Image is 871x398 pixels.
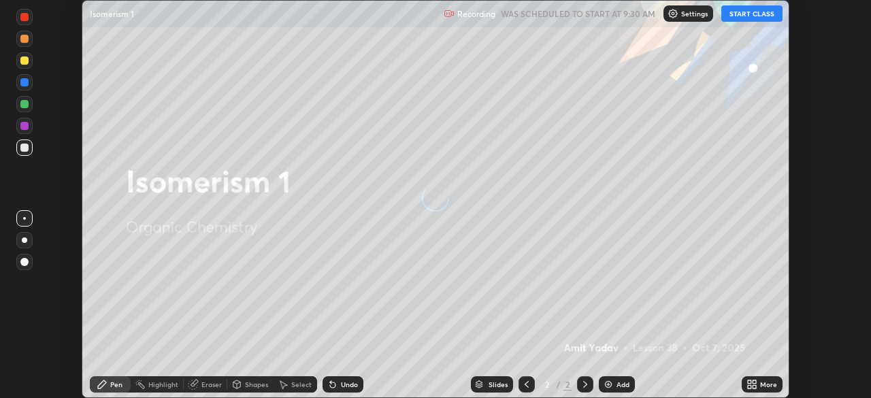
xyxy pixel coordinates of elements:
div: 2 [563,378,572,391]
button: START CLASS [721,5,783,22]
div: Add [617,381,629,388]
p: Recording [457,9,495,19]
div: Shapes [245,381,268,388]
div: Undo [341,381,358,388]
div: Select [291,381,312,388]
div: Eraser [201,381,222,388]
p: Settings [681,10,708,17]
div: 2 [540,380,554,388]
h5: WAS SCHEDULED TO START AT 9:30 AM [501,7,655,20]
img: add-slide-button [603,379,614,390]
div: Pen [110,381,122,388]
p: Isomerism 1 [90,8,134,19]
img: class-settings-icons [668,8,678,19]
img: recording.375f2c34.svg [444,8,455,19]
div: / [557,380,561,388]
div: More [760,381,777,388]
div: Highlight [148,381,178,388]
div: Slides [489,381,508,388]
